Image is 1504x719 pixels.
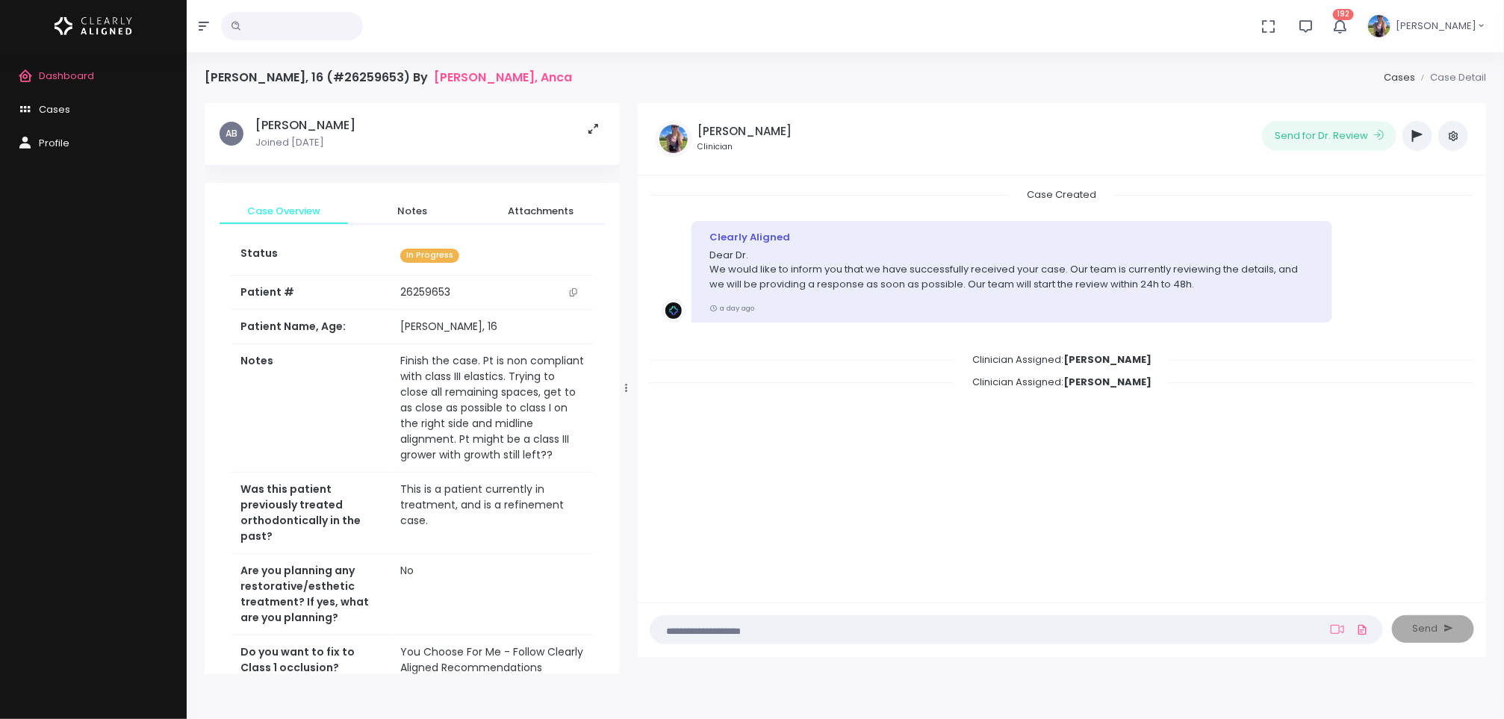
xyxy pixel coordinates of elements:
span: Clinician Assigned: [954,370,1169,393]
h5: [PERSON_NAME] [255,118,355,133]
span: Case Created [1009,183,1114,206]
small: Clinician [697,141,792,153]
h4: [PERSON_NAME], 16 (#26259653) By [205,70,572,84]
th: Patient Name, Age: [231,310,391,344]
div: scrollable content [205,103,620,674]
span: AB [220,122,243,146]
th: Notes [231,344,391,473]
button: Send for Dr. Review [1262,121,1396,151]
span: Cases [39,102,70,116]
th: Do you want to fix to Class 1 occlusion? [231,635,391,685]
img: Header Avatar [1366,13,1393,40]
h5: [PERSON_NAME] [697,125,792,138]
li: Case Detail [1415,70,1486,85]
div: scrollable content [650,187,1474,587]
span: Notes [360,204,464,219]
b: [PERSON_NAME] [1063,375,1152,389]
b: [PERSON_NAME] [1063,352,1152,367]
span: Clinician Assigned: [954,348,1169,371]
td: 26259653 [391,276,593,310]
p: Dear Dr. We would like to inform you that we have successfully received your case. Our team is cu... [709,248,1314,292]
p: Joined [DATE] [255,135,355,150]
img: Logo Horizontal [55,10,132,42]
td: Finish the case. Pt is non compliant with class III elastics. Trying to close all remaining space... [391,344,593,473]
span: [PERSON_NAME] [1396,19,1476,34]
small: a day ago [709,303,754,313]
a: Add Files [1353,616,1371,643]
th: Patient # [231,275,391,310]
a: Cases [1384,70,1415,84]
span: 192 [1333,9,1354,20]
td: No [391,554,593,635]
td: [PERSON_NAME], 16 [391,310,593,344]
a: [PERSON_NAME], Anca [434,70,572,84]
th: Was this patient previously treated orthodontically in the past? [231,473,391,554]
td: This is a patient currently in treatment, and is a refinement case. [391,473,593,554]
td: You Choose For Me - Follow Clearly Aligned Recommendations [391,635,593,685]
span: In Progress [400,249,459,263]
th: Status [231,237,391,275]
span: Attachments [488,204,593,219]
span: Case Overview [231,204,336,219]
span: Dashboard [39,69,94,83]
div: Clearly Aligned [709,230,1314,245]
a: Add Loom Video [1328,623,1347,635]
span: Profile [39,136,69,150]
th: Are you planning any restorative/esthetic treatment? If yes, what are you planning? [231,554,391,635]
